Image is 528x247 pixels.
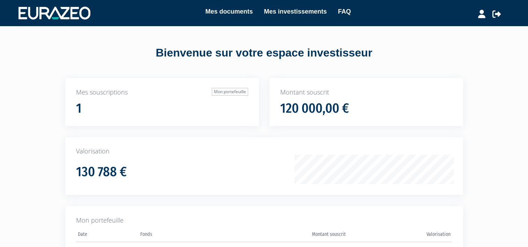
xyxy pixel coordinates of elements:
[243,229,348,242] th: Montant souscrit
[212,88,248,96] a: Mon portefeuille
[264,7,327,16] a: Mes investissements
[76,88,248,97] p: Mes souscriptions
[76,229,139,242] th: Date
[76,147,452,156] p: Valorisation
[348,229,452,242] th: Valorisation
[338,7,351,16] a: FAQ
[280,88,452,97] p: Montant souscrit
[205,7,253,16] a: Mes documents
[50,45,479,61] div: Bienvenue sur votre espace investisseur
[76,216,452,225] p: Mon portefeuille
[280,101,349,116] h1: 120 000,00 €
[76,101,82,116] h1: 1
[18,7,90,19] img: 1732889491-logotype_eurazeo_blanc_rvb.png
[139,229,243,242] th: Fonds
[76,165,127,179] h1: 130 788 €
